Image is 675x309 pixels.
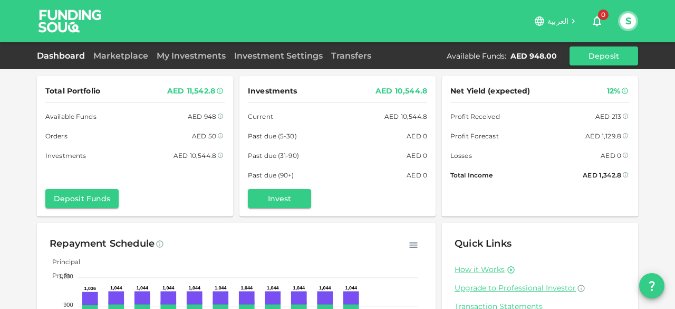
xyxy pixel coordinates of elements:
[510,51,557,61] div: AED 948.00
[248,189,311,208] button: Invest
[192,130,216,142] div: AED 50
[248,130,297,142] span: Past due (5-30)
[455,265,505,275] a: How it Works
[45,111,97,122] span: Available Funds
[248,170,294,181] span: Past due (90+)
[620,13,636,29] button: S
[455,238,512,249] span: Quick Links
[547,16,568,26] span: العربية
[89,51,152,61] a: Marketplace
[375,85,427,98] div: AED 10,544.8
[327,51,375,61] a: Transfers
[167,85,215,98] div: AED 11,542.8
[248,111,273,122] span: Current
[63,302,73,308] tspan: 900
[585,130,621,142] div: AED 1,129.8
[152,51,230,61] a: My Investments
[45,85,100,98] span: Total Portfolio
[173,150,216,161] div: AED 10,544.8
[450,150,472,161] span: Losses
[598,10,609,20] span: 0
[50,236,155,252] div: Repayment Schedule
[45,189,119,208] button: Deposit Funds
[586,11,607,32] button: 0
[450,130,499,142] span: Profit Forecast
[248,85,297,98] span: Investments
[45,150,86,161] span: Investments
[447,51,506,61] div: Available Funds :
[45,130,67,142] span: Orders
[248,150,299,161] span: Past due (31-90)
[188,111,216,122] div: AED 948
[601,150,621,161] div: AED 0
[450,170,493,181] span: Total Income
[570,46,638,65] button: Deposit
[44,258,80,266] span: Principal
[407,150,427,161] div: AED 0
[607,85,620,98] div: 12%
[384,111,427,122] div: AED 10,544.8
[230,51,327,61] a: Investment Settings
[455,283,625,293] a: Upgrade to Professional Investor
[583,170,621,181] div: AED 1,342.8
[59,273,73,279] tspan: 1,200
[37,51,89,61] a: Dashboard
[450,85,531,98] span: Net Yield (expected)
[595,111,621,122] div: AED 213
[450,111,500,122] span: Profit Received
[407,130,427,142] div: AED 0
[455,283,576,293] span: Upgrade to Professional Investor
[407,170,427,181] div: AED 0
[44,271,70,279] span: Profit
[639,273,664,298] button: question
